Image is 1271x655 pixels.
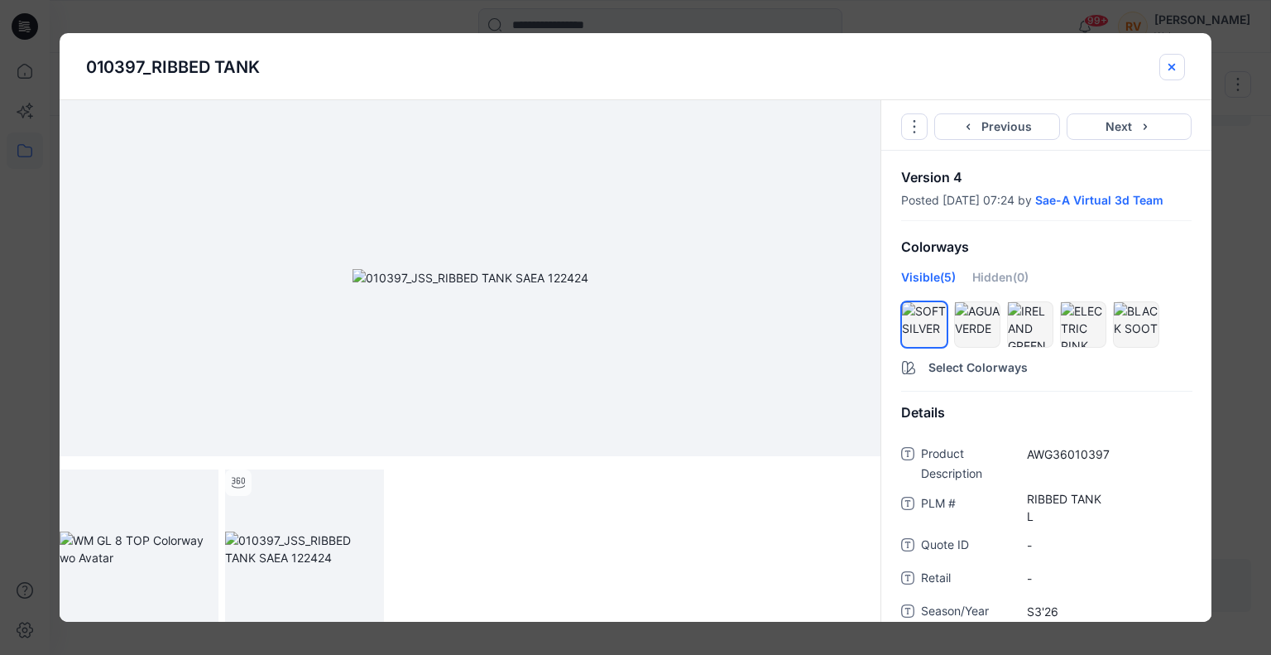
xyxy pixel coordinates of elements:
[1113,301,1159,348] div: hide/show colorwayBLACK SOOT
[921,601,1020,624] span: Season/Year
[901,171,1192,184] p: Version 4
[1035,194,1163,207] a: Sae-A Virtual 3d Team
[1060,301,1106,348] div: hide/show colorwayELECTRIC PINK
[1027,537,1192,554] span: -
[1027,570,1192,587] span: -
[1007,301,1053,348] div: hide/show colorwayIRELAND GREEN
[921,535,1020,558] span: Quote ID
[881,351,1211,378] button: Select Colorways
[901,301,947,348] div: hide/show colorwaySOFT SILVER
[954,301,1000,348] div: hide/show colorwayAGUA VERDE
[881,392,1211,434] div: Details
[1027,445,1192,463] span: AWG36010397
[881,226,1211,268] div: Colorways
[921,444,1020,484] span: Product Description
[972,268,1029,298] div: Hidden (0)
[60,532,218,566] img: WM GL 8 TOP Colorway wo Avatar
[901,113,928,140] button: Options
[353,269,588,287] img: 010397_JSS_RIBBED TANK SAEA 122424
[1027,603,1192,620] span: S3'26
[225,532,384,566] img: 010397_JSS_RIBBED TANK SAEA 122424
[86,55,260,79] p: 010397_RIBBED TANK
[901,268,956,298] div: Visible (5)
[921,494,1020,525] span: PLM #
[921,568,1020,591] span: Retail
[1067,113,1192,140] button: Next
[901,194,1192,207] div: Posted [DATE] 07:24 by
[934,113,1060,140] button: Previous
[1027,490,1192,525] span: RIBBED TANK L
[1159,54,1185,80] button: close-btn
